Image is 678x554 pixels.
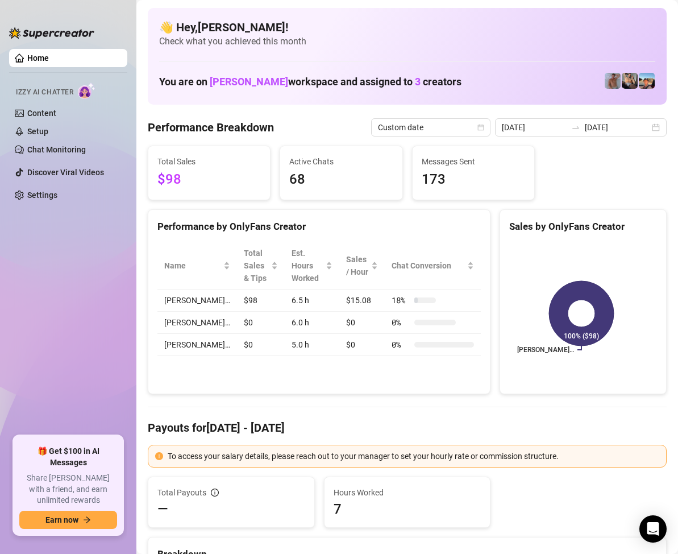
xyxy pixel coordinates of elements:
[237,334,285,356] td: $0
[157,312,237,334] td: [PERSON_NAME]…
[392,259,465,272] span: Chat Conversion
[289,169,393,191] span: 68
[334,500,481,518] span: 7
[148,119,274,135] h4: Performance Breakdown
[334,486,481,499] span: Hours Worked
[639,515,667,543] div: Open Intercom Messenger
[237,312,285,334] td: $0
[19,446,117,468] span: 🎁 Get $100 in AI Messages
[339,334,385,356] td: $0
[157,219,481,234] div: Performance by OnlyFans Creator
[27,191,57,200] a: Settings
[571,123,580,132] span: swap-right
[157,242,237,290] th: Name
[392,338,410,351] span: 0 %
[19,473,117,506] span: Share [PERSON_NAME] with a friend, and earn unlimited rewards
[392,294,410,307] span: 18 %
[19,511,117,529] button: Earn nowarrow-right
[502,121,567,134] input: Start date
[157,334,237,356] td: [PERSON_NAME]…
[211,489,219,497] span: info-circle
[385,242,481,290] th: Chat Conversion
[27,53,49,63] a: Home
[157,155,261,168] span: Total Sales
[339,290,385,312] td: $15.08
[78,82,95,99] img: AI Chatter
[585,121,650,134] input: End date
[159,76,461,88] h1: You are on workspace and assigned to creators
[210,76,288,88] span: [PERSON_NAME]
[517,346,574,354] text: [PERSON_NAME]…
[237,290,285,312] td: $98
[83,516,91,524] span: arrow-right
[378,119,484,136] span: Custom date
[159,19,655,35] h4: 👋 Hey, [PERSON_NAME] !
[571,123,580,132] span: to
[605,73,621,89] img: Joey
[622,73,638,89] img: George
[392,316,410,329] span: 0 %
[27,168,104,177] a: Discover Viral Videos
[339,242,385,290] th: Sales / Hour
[285,312,339,334] td: 6.0 h
[9,27,94,39] img: logo-BBDzfeDw.svg
[157,290,237,312] td: [PERSON_NAME]…
[159,35,655,48] span: Check what you achieved this month
[244,247,269,284] span: Total Sales & Tips
[164,259,221,272] span: Name
[155,452,163,460] span: exclamation-circle
[477,124,484,131] span: calendar
[289,155,393,168] span: Active Chats
[148,420,667,436] h4: Payouts for [DATE] - [DATE]
[168,450,659,462] div: To access your salary details, please reach out to your manager to set your hourly rate or commis...
[422,155,525,168] span: Messages Sent
[45,515,78,524] span: Earn now
[16,87,73,98] span: Izzy AI Chatter
[157,169,261,191] span: $98
[415,76,421,88] span: 3
[27,127,48,136] a: Setup
[157,486,206,499] span: Total Payouts
[639,73,655,89] img: Zach
[27,145,86,154] a: Chat Monitoring
[346,253,369,278] span: Sales / Hour
[285,290,339,312] td: 6.5 h
[237,242,285,290] th: Total Sales & Tips
[285,334,339,356] td: 5.0 h
[422,169,525,191] span: 173
[509,219,657,234] div: Sales by OnlyFans Creator
[27,109,56,118] a: Content
[157,500,168,518] span: —
[339,312,385,334] td: $0
[292,247,323,284] div: Est. Hours Worked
